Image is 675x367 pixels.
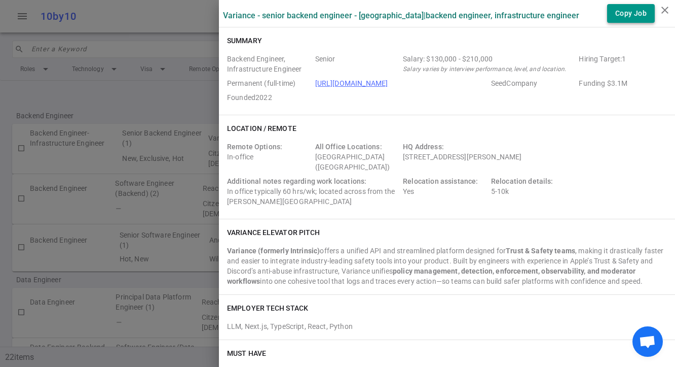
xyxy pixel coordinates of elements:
div: Yes [403,176,487,207]
strong: Variance (formerly Intrinsic) [227,247,320,255]
div: In-office [227,142,311,172]
span: All Office Locations: [315,143,382,151]
span: HQ Address: [403,143,444,151]
button: Copy Job [607,4,655,23]
strong: policy management, detection, enforcement, observability, and moderator workflows [227,267,636,285]
span: Roles [227,54,311,74]
div: offers a unified API and streamlined platform designed for , making it drastically faster and eas... [227,246,667,286]
span: Relocation details: [491,177,553,185]
h6: Location / Remote [227,123,296,134]
span: Company URL [315,78,487,88]
h6: Must Have [227,348,266,358]
i: Salary varies by interview performance, level, and location. [403,65,566,73]
span: Job Type [227,78,311,88]
div: Open chat [632,326,663,357]
div: Salary Range [403,54,575,64]
span: Remote Options: [227,143,282,151]
div: [GEOGRAPHIC_DATA] ([GEOGRAPHIC_DATA]) [315,142,399,172]
label: Variance - Senior Backend Engineer - [GEOGRAPHIC_DATA] | Backend Engineer, Infrastructure Engineer [223,11,579,20]
h6: EMPLOYER TECH STACK [227,303,308,313]
span: Employer Founded [227,92,311,103]
span: Hiring Target [579,54,663,74]
a: [URL][DOMAIN_NAME] [315,79,388,87]
h6: Summary [227,36,262,46]
div: 5-10k [491,176,575,207]
span: Relocation assistance: [403,177,478,185]
div: In office typically 60 hrs/wk; located across from the [PERSON_NAME][GEOGRAPHIC_DATA] [227,176,399,207]
span: Employer Founding [579,78,663,88]
span: Level [315,54,399,74]
strong: Trust & Safety teams [506,247,575,255]
div: [STREET_ADDRESS][PERSON_NAME] [403,142,575,172]
i: close [659,4,671,16]
span: Employer Stage e.g. Series A [491,78,575,88]
h6: Variance elevator pitch [227,227,320,238]
span: Additional notes regarding work locations: [227,177,366,185]
span: LLM, Next.js, TypeScript, React, Python [227,322,353,330]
